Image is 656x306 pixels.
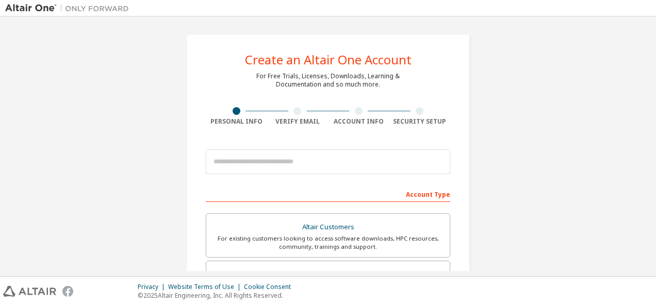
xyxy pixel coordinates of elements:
div: Create an Altair One Account [245,54,412,66]
div: Security Setup [389,117,451,126]
div: Account Type [206,185,450,202]
div: Privacy [138,283,168,291]
img: Altair One [5,3,134,13]
div: Altair Customers [212,220,444,234]
div: Account Info [328,117,389,126]
img: altair_logo.svg [3,286,56,297]
div: For existing customers looking to access software downloads, HPC resources, community, trainings ... [212,234,444,251]
div: Verify Email [267,117,329,126]
div: Students [212,267,444,282]
div: Website Terms of Use [168,283,244,291]
div: Personal Info [206,117,267,126]
div: Cookie Consent [244,283,297,291]
p: © 2025 Altair Engineering, Inc. All Rights Reserved. [138,291,297,300]
img: facebook.svg [62,286,73,297]
div: For Free Trials, Licenses, Downloads, Learning & Documentation and so much more. [256,72,400,89]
